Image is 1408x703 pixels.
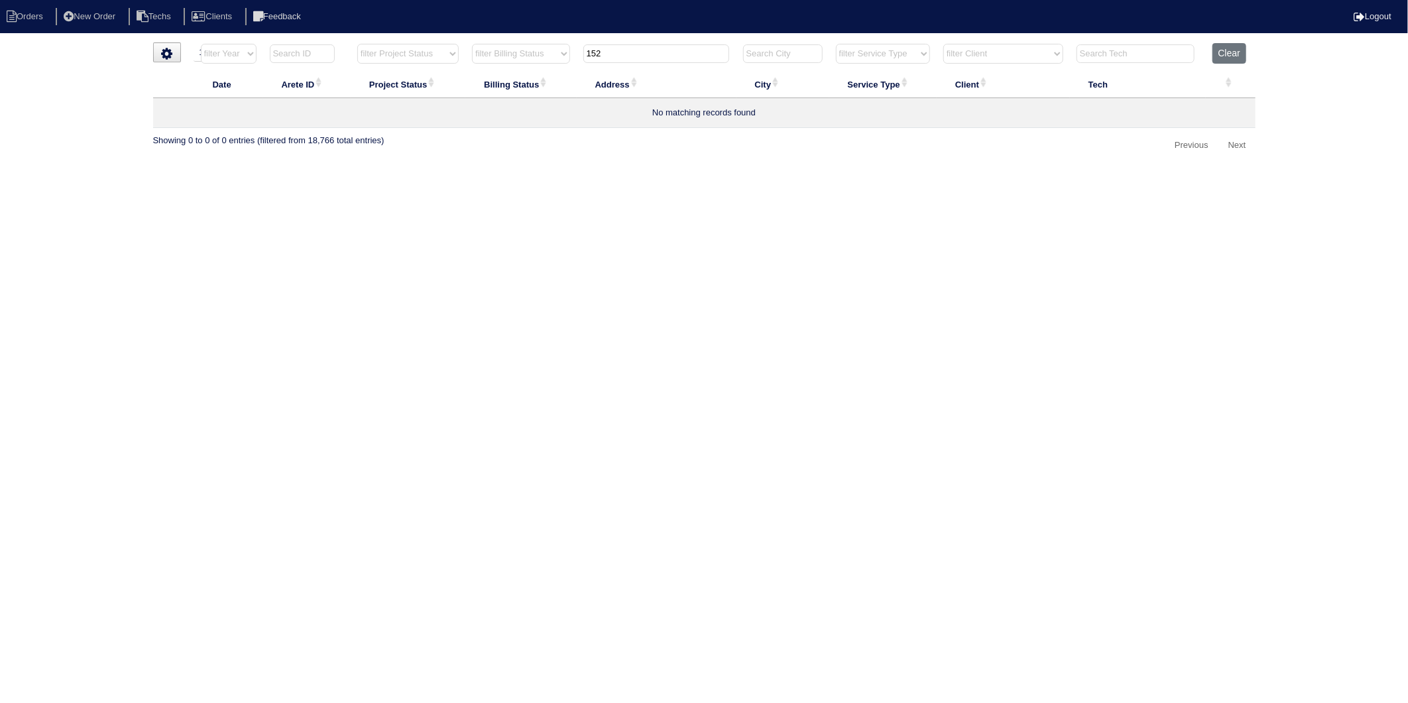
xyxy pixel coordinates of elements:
th: Client: activate to sort column ascending [937,70,1070,98]
li: Feedback [245,8,312,26]
th: : activate to sort column ascending [1206,70,1256,98]
th: Service Type: activate to sort column ascending [829,70,937,98]
th: Project Status: activate to sort column ascending [351,70,465,98]
a: Next [1219,135,1256,157]
th: Tech [1070,70,1206,98]
input: Search ID [270,44,335,63]
a: Logout [1354,11,1391,21]
input: Search Tech [1077,44,1195,63]
td: No matching records found [153,98,1256,128]
th: Arete ID: activate to sort column ascending [263,70,351,98]
a: New Order [56,11,126,21]
li: New Order [56,8,126,26]
li: Clients [184,8,243,26]
a: Techs [129,11,182,21]
th: Date [194,70,263,98]
th: Billing Status: activate to sort column ascending [465,70,576,98]
input: Search Address [583,44,729,63]
th: City: activate to sort column ascending [736,70,829,98]
th: Address: activate to sort column ascending [577,70,736,98]
button: Clear [1212,43,1246,64]
a: Clients [184,11,243,21]
li: Techs [129,8,182,26]
div: Showing 0 to 0 of 0 entries (filtered from 18,766 total entries) [153,128,384,147]
input: Search City [743,44,823,63]
a: Previous [1165,135,1218,157]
